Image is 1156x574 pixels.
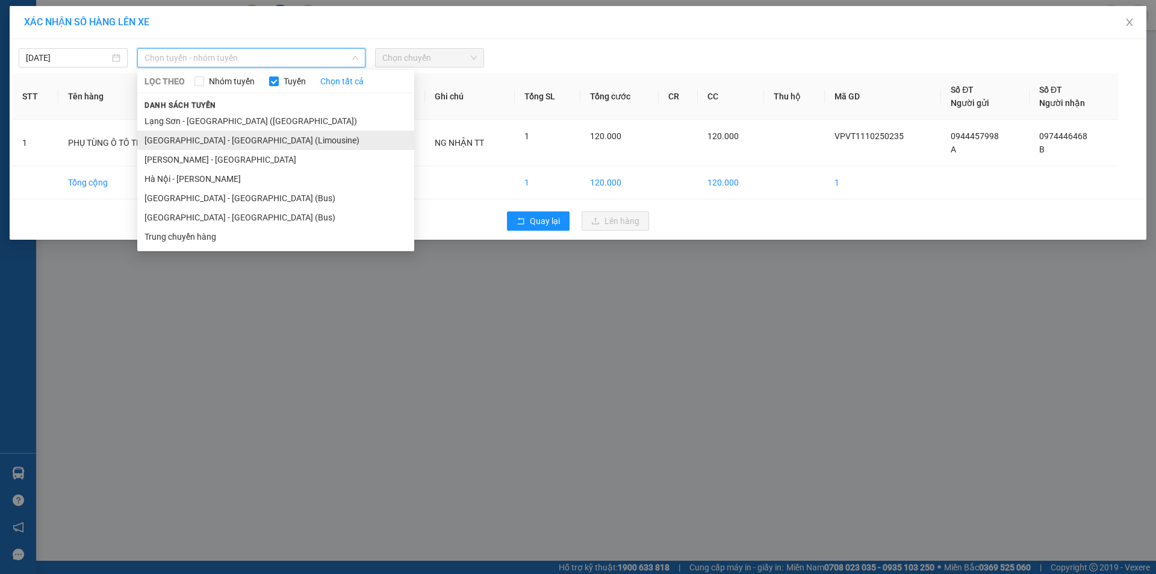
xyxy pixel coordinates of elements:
[137,208,414,227] li: [GEOGRAPHIC_DATA] - [GEOGRAPHIC_DATA] (Bus)
[137,100,223,111] span: Danh sách tuyến
[137,111,414,131] li: Lạng Sơn - [GEOGRAPHIC_DATA] ([GEOGRAPHIC_DATA])
[137,189,414,208] li: [GEOGRAPHIC_DATA] - [GEOGRAPHIC_DATA] (Bus)
[137,227,414,246] li: Trung chuyển hàng
[137,150,414,169] li: [PERSON_NAME] - [GEOGRAPHIC_DATA]
[1039,98,1085,108] span: Người nhận
[1113,6,1146,40] button: Close
[515,166,580,199] td: 1
[590,131,621,141] span: 120.000
[144,75,185,88] span: LỌC THEO
[951,98,989,108] span: Người gửi
[1039,131,1087,141] span: 0974446468
[144,49,358,67] span: Chọn tuyến - nhóm tuyến
[435,138,484,148] span: NG NHẬN TT
[951,131,999,141] span: 0944457998
[382,49,477,67] span: Chọn chuyến
[58,120,261,166] td: PHỤ TÙNG Ô TÔ TRẢ LUÔN TỐI NAY
[58,166,261,199] td: Tổng cộng
[698,73,764,120] th: CC
[320,75,364,88] a: Chọn tất cả
[764,73,825,120] th: Thu hộ
[507,211,570,231] button: rollbackQuay lại
[515,73,580,120] th: Tổng SL
[707,131,739,141] span: 120.000
[425,73,515,120] th: Ghi chú
[580,166,659,199] td: 120.000
[58,73,261,120] th: Tên hàng
[825,166,941,199] td: 1
[13,73,58,120] th: STT
[951,85,974,95] span: Số ĐT
[24,16,149,28] span: XÁC NHẬN SỐ HÀNG LÊN XE
[137,169,414,189] li: Hà Nội - [PERSON_NAME]
[13,120,58,166] td: 1
[1039,145,1045,154] span: B
[1039,85,1062,95] span: Số ĐT
[582,211,649,231] button: uploadLên hàng
[825,73,941,120] th: Mã GD
[279,75,311,88] span: Tuyến
[517,217,525,226] span: rollback
[530,214,560,228] span: Quay lại
[1125,17,1134,27] span: close
[204,75,259,88] span: Nhóm tuyến
[698,166,764,199] td: 120.000
[659,73,698,120] th: CR
[352,54,359,61] span: down
[524,131,529,141] span: 1
[26,51,110,64] input: 11/10/2025
[580,73,659,120] th: Tổng cước
[137,131,414,150] li: [GEOGRAPHIC_DATA] - [GEOGRAPHIC_DATA] (Limousine)
[834,131,904,141] span: VPVT1110250235
[951,145,956,154] span: A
